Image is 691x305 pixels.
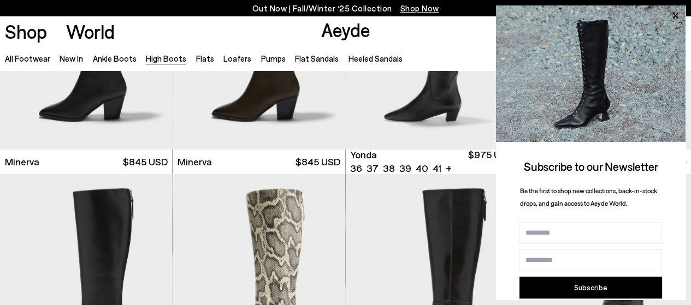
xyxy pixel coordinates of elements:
a: World [66,22,115,41]
ul: variant [350,162,438,175]
a: Heeled Sandals [348,53,402,63]
a: Loafers [223,53,251,63]
p: Out Now | Fall/Winter ‘25 Collection [252,2,439,15]
span: $845 USD [296,155,340,169]
a: Minerva $845 USD [173,149,345,174]
a: Aeyde [321,18,370,41]
a: High Boots [146,53,186,63]
span: Navigate to /collections/new-in [400,3,439,13]
a: Shop [5,22,47,41]
span: Be the first to shop new collections, back-in-stock drops, and gain access to Aeyde World. [520,187,657,207]
li: 39 [399,162,411,175]
span: Yonda [350,148,377,162]
li: 38 [383,162,395,175]
img: 2a6287a1333c9a56320fd6e7b3c4a9a9.jpg [496,5,686,142]
a: Ankle Boots [93,53,137,63]
span: Minerva [5,155,39,169]
a: Yonda 36 37 38 39 40 41 + $975 USD [346,149,518,174]
button: Subscribe [519,277,662,298]
a: Pumps [261,53,285,63]
a: New In [60,53,83,63]
li: 40 [416,162,428,175]
span: $975 USD [468,148,513,175]
a: Flat Sandals [295,53,339,63]
li: 41 [433,162,441,175]
span: Subscribe to our Newsletter [524,159,658,173]
li: 36 [350,162,362,175]
a: All Footwear [5,53,50,63]
a: Flats [196,53,214,63]
li: + [446,160,452,175]
li: 37 [367,162,379,175]
span: Minerva [178,155,212,169]
span: $845 USD [123,155,168,169]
